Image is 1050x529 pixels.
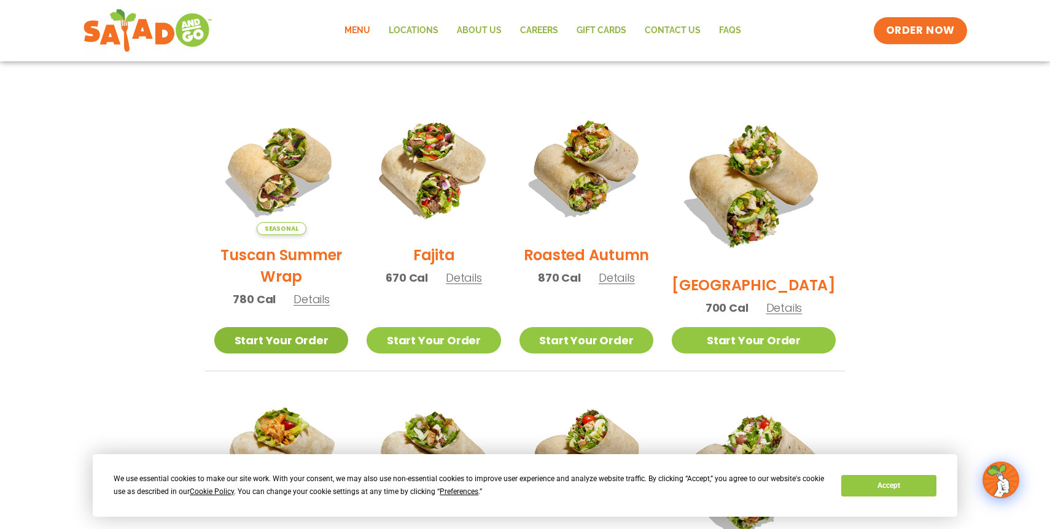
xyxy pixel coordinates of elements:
a: Locations [379,17,448,45]
img: Product photo for Fajita Wrap [367,101,500,235]
img: Product photo for Caesar Wrap [367,390,500,523]
a: Menu [335,17,379,45]
img: Product photo for Buffalo Chicken Wrap [214,390,348,523]
span: 670 Cal [386,269,428,286]
a: About Us [448,17,511,45]
img: wpChatIcon [984,463,1018,497]
div: Cookie Consent Prompt [93,454,957,517]
nav: Menu [335,17,750,45]
span: 870 Cal [538,269,581,286]
img: Product photo for Cobb Wrap [519,390,653,523]
button: Accept [841,475,936,496]
a: Start Your Order [519,327,653,353]
h2: Tuscan Summer Wrap [214,244,348,287]
div: We use essential cookies to make our site work. With your consent, we may also use non-essential ... [114,473,826,498]
span: Cookie Policy [190,487,234,496]
a: Start Your Order [214,327,348,353]
h2: Roasted Autumn [524,244,650,266]
a: Start Your Order [367,327,500,353]
span: Details [446,270,482,285]
img: Product photo for Tuscan Summer Wrap [214,101,348,235]
a: Careers [511,17,567,45]
span: Details [294,292,330,307]
span: Details [599,270,635,285]
a: Contact Us [636,17,710,45]
span: Seasonal [257,222,306,235]
span: 700 Cal [706,299,749,316]
a: Start Your Order [672,327,836,353]
img: Product photo for Roasted Autumn Wrap [519,101,653,235]
img: new-SAG-logo-768×292 [83,6,212,55]
a: GIFT CARDS [567,17,636,45]
span: Preferences [440,487,478,496]
a: FAQs [710,17,750,45]
span: Details [766,300,803,315]
a: ORDER NOW [874,17,967,44]
span: 780 Cal [233,291,276,307]
h2: Fajita [413,244,455,266]
span: ORDER NOW [886,23,955,38]
h2: [GEOGRAPHIC_DATA] [672,274,836,296]
img: Product photo for BBQ Ranch Wrap [672,101,836,265]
